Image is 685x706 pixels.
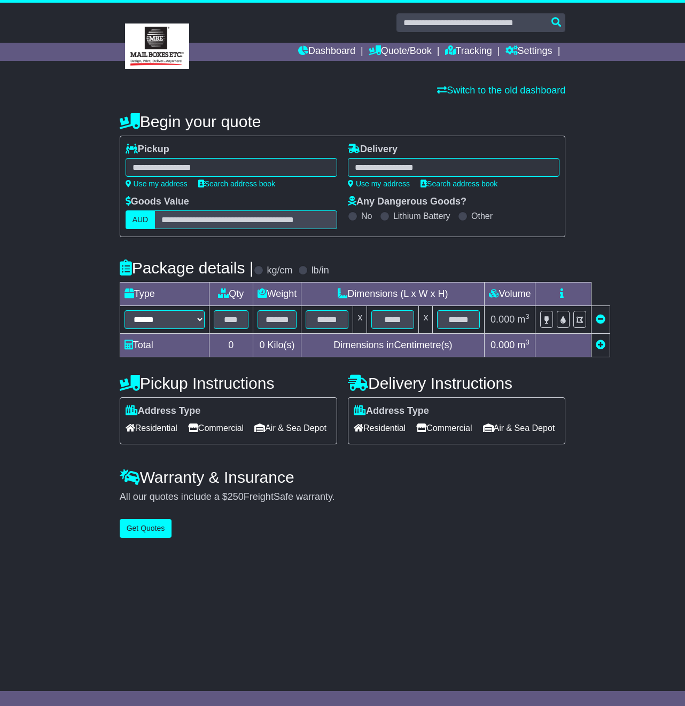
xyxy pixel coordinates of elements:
[369,43,432,61] a: Quote/Book
[120,283,209,306] td: Type
[209,334,253,357] td: 0
[505,43,552,61] a: Settings
[298,43,355,61] a: Dashboard
[126,196,189,208] label: Goods Value
[188,420,244,436] span: Commercial
[254,420,326,436] span: Air & Sea Depot
[393,211,450,221] label: Lithium Battery
[301,283,485,306] td: Dimensions (L x W x H)
[596,340,605,350] a: Add new item
[353,306,367,334] td: x
[126,144,169,155] label: Pickup
[354,405,429,417] label: Address Type
[517,340,530,350] span: m
[253,334,301,357] td: Kilo(s)
[491,340,515,350] span: 0.000
[419,306,433,334] td: x
[126,210,155,229] label: AUD
[517,314,530,325] span: m
[301,334,485,357] td: Dimensions in Centimetre(s)
[198,179,275,188] a: Search address book
[491,314,515,325] span: 0.000
[445,43,492,61] a: Tracking
[421,179,497,188] a: Search address book
[348,196,466,208] label: Any Dangerous Goods?
[120,334,209,357] td: Total
[348,374,565,392] h4: Delivery Instructions
[354,420,406,436] span: Residential
[253,283,301,306] td: Weight
[126,420,177,436] span: Residential
[120,519,172,538] button: Get Quotes
[525,312,530,320] sup: 3
[126,405,201,417] label: Address Type
[416,420,472,436] span: Commercial
[120,113,566,130] h4: Begin your quote
[483,420,555,436] span: Air & Sea Depot
[120,259,254,277] h4: Package details |
[120,468,566,486] h4: Warranty & Insurance
[120,491,566,503] div: All our quotes include a $ FreightSafe warranty.
[312,265,329,277] label: lb/in
[267,265,293,277] label: kg/cm
[348,144,398,155] label: Delivery
[361,211,372,221] label: No
[348,179,410,188] a: Use my address
[471,211,493,221] label: Other
[260,340,265,350] span: 0
[485,283,535,306] td: Volume
[437,85,565,96] a: Switch to the old dashboard
[596,314,605,325] a: Remove this item
[209,283,253,306] td: Qty
[126,179,188,188] a: Use my address
[525,338,530,346] sup: 3
[120,374,337,392] h4: Pickup Instructions
[228,491,244,502] span: 250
